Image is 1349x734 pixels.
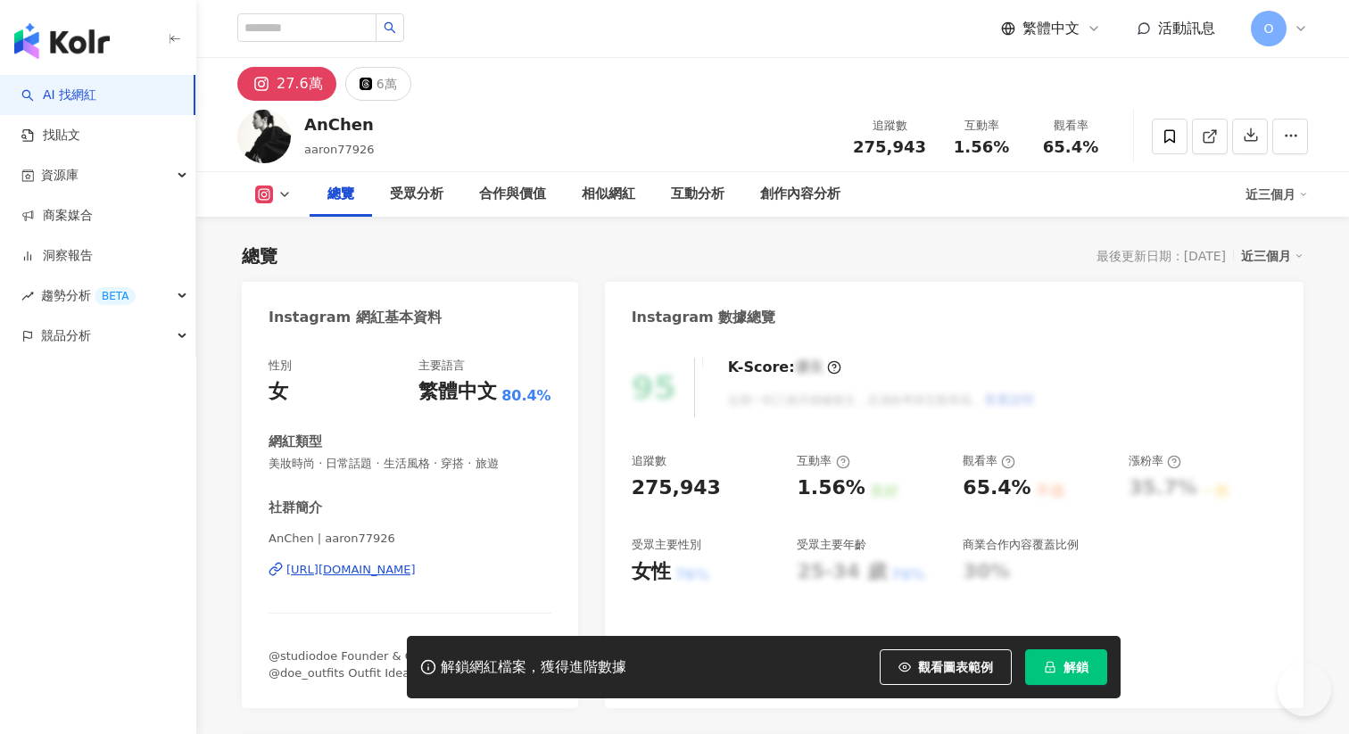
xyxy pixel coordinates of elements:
[632,558,671,586] div: 女性
[880,649,1012,685] button: 觀看圖表範例
[963,453,1015,469] div: 觀看率
[21,290,34,302] span: rise
[1241,244,1303,268] div: 近三個月
[1043,138,1098,156] span: 65.4%
[418,358,465,374] div: 主要語言
[728,358,841,377] div: K-Score :
[269,308,442,327] div: Instagram 網紅基本資料
[797,453,849,469] div: 互動率
[582,184,635,205] div: 相似網紅
[286,562,416,578] div: [URL][DOMAIN_NAME]
[948,117,1015,135] div: 互動率
[345,67,411,101] button: 6萬
[390,184,443,205] div: 受眾分析
[21,207,93,225] a: 商案媒合
[21,87,96,104] a: searchAI 找網紅
[95,287,136,305] div: BETA
[269,433,322,451] div: 網紅類型
[963,537,1079,553] div: 商業合作內容覆蓋比例
[41,155,79,195] span: 資源庫
[269,531,551,547] span: AnChen | aaron77926
[269,499,322,517] div: 社群簡介
[21,127,80,144] a: 找貼文
[269,358,292,374] div: 性別
[963,474,1030,502] div: 65.4%
[41,316,91,356] span: 競品分析
[632,308,776,327] div: Instagram 數據總覽
[632,474,721,502] div: 275,943
[1044,661,1056,673] span: lock
[237,67,336,101] button: 27.6萬
[242,243,277,268] div: 總覽
[760,184,840,205] div: 創作內容分析
[1063,660,1088,674] span: 解鎖
[41,276,136,316] span: 趨勢分析
[1037,117,1105,135] div: 觀看率
[21,247,93,265] a: 洞察報告
[853,117,926,135] div: 追蹤數
[377,71,397,96] div: 6萬
[918,660,993,674] span: 觀看圖表範例
[277,71,323,96] div: 27.6萬
[1022,19,1080,38] span: 繁體中文
[237,110,291,163] img: KOL Avatar
[954,138,1009,156] span: 1.56%
[797,537,866,553] div: 受眾主要年齡
[671,184,724,205] div: 互動分析
[384,21,396,34] span: search
[479,184,546,205] div: 合作與價值
[853,137,926,156] span: 275,943
[304,113,375,136] div: AnChen
[14,23,110,59] img: logo
[1025,649,1107,685] button: 解鎖
[269,456,551,472] span: 美妝時尚 · 日常話題 · 生活風格 · 穿搭 · 旅遊
[1263,19,1273,38] span: O
[1158,20,1215,37] span: 活動訊息
[797,474,865,502] div: 1.56%
[418,378,497,406] div: 繁體中文
[441,658,626,677] div: 解鎖網紅檔案，獲得進階數據
[269,562,551,578] a: [URL][DOMAIN_NAME]
[632,453,666,469] div: 追蹤數
[269,378,288,406] div: 女
[1097,249,1226,263] div: 最後更新日期：[DATE]
[304,143,375,156] span: aaron77926
[501,386,551,406] span: 80.4%
[1129,453,1181,469] div: 漲粉率
[327,184,354,205] div: 總覽
[632,537,701,553] div: 受眾主要性別
[1246,180,1308,209] div: 近三個月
